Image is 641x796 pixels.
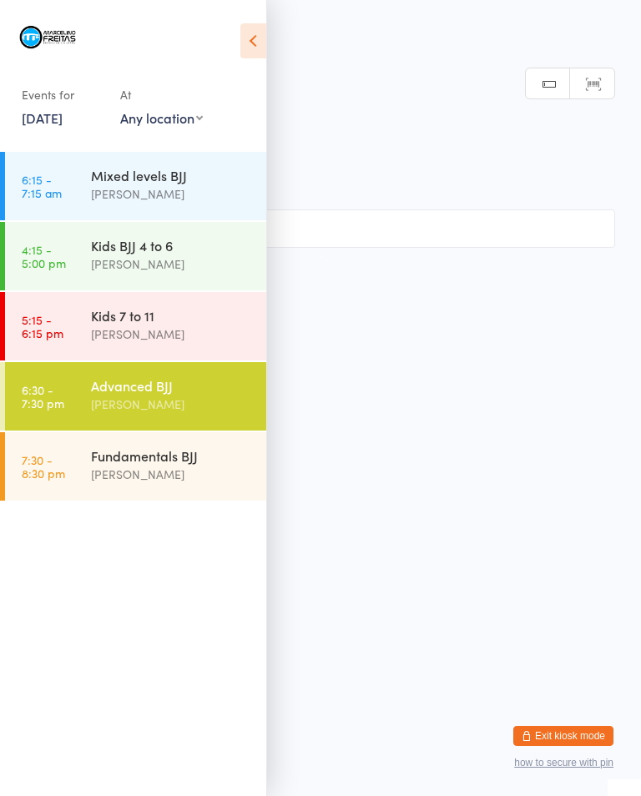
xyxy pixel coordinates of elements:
h2: Advanced BJJ Check-in [26,100,615,128]
div: Mixed levels BJJ [91,166,252,184]
div: Fundamentals BJJ [91,446,252,465]
time: 4:15 - 5:00 pm [22,243,66,270]
button: how to secure with pin [514,757,613,768]
div: [PERSON_NAME] [91,325,252,344]
a: [DATE] [22,108,63,127]
div: Events for [22,81,103,108]
div: [PERSON_NAME] [91,465,252,484]
time: 6:15 - 7:15 am [22,173,62,199]
div: [PERSON_NAME] [91,184,252,204]
div: At [120,81,203,108]
div: Kids BJJ 4 to 6 [91,236,252,254]
div: Kids 7 to 11 [91,306,252,325]
img: Marcelino Freitas Brazilian Jiu-Jitsu [17,13,79,64]
div: [PERSON_NAME] [91,395,252,414]
span: [PERSON_NAME] [26,153,589,169]
div: Any location [120,108,203,127]
time: 7:30 - 8:30 pm [22,453,65,480]
a: 7:30 -8:30 pmFundamentals BJJ[PERSON_NAME] [5,432,266,501]
a: 5:15 -6:15 pmKids 7 to 11[PERSON_NAME] [5,292,266,360]
span: [DATE] 6:30pm [26,136,589,153]
input: Search [26,209,615,248]
button: Exit kiosk mode [513,726,613,746]
a: 6:30 -7:30 pmAdvanced BJJ[PERSON_NAME] [5,362,266,431]
div: [PERSON_NAME] [91,254,252,274]
a: 4:15 -5:00 pmKids BJJ 4 to 6[PERSON_NAME] [5,222,266,290]
div: Advanced BJJ [91,376,252,395]
a: 6:15 -7:15 amMixed levels BJJ[PERSON_NAME] [5,152,266,220]
time: 6:30 - 7:30 pm [22,383,64,410]
time: 5:15 - 6:15 pm [22,313,63,340]
span: Mat 1 [26,169,615,186]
